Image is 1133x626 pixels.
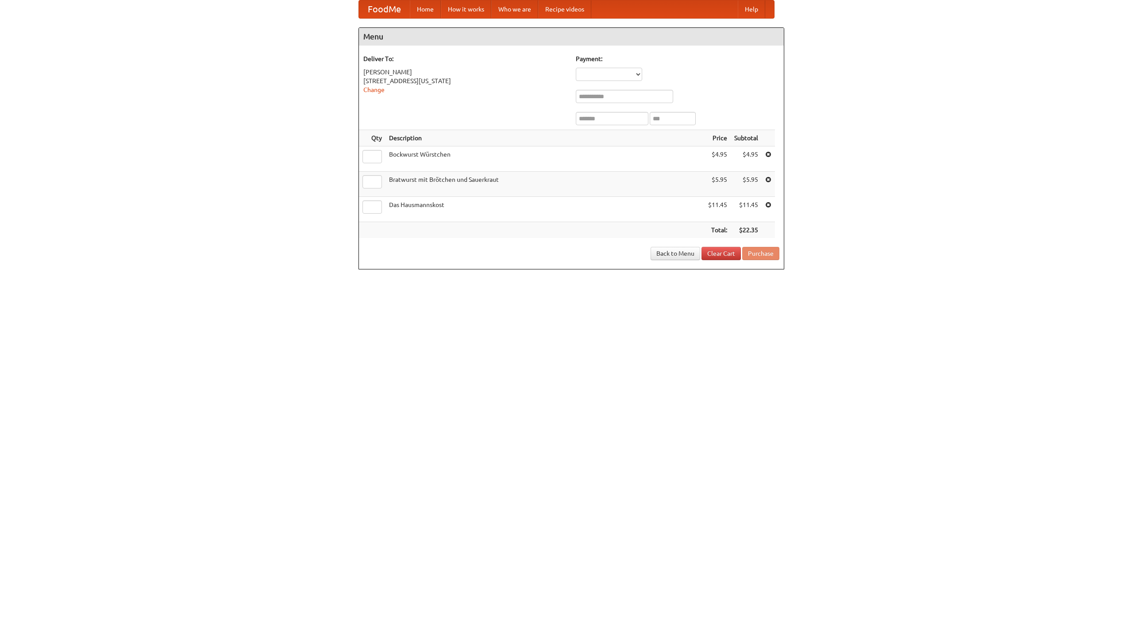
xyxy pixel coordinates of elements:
[363,77,567,85] div: [STREET_ADDRESS][US_STATE]
[731,197,762,222] td: $11.45
[359,130,385,146] th: Qty
[742,247,779,260] button: Purchase
[731,130,762,146] th: Subtotal
[385,172,705,197] td: Bratwurst mit Brötchen und Sauerkraut
[705,222,731,238] th: Total:
[731,222,762,238] th: $22.35
[576,54,779,63] h5: Payment:
[385,146,705,172] td: Bockwurst Würstchen
[651,247,700,260] a: Back to Menu
[738,0,765,18] a: Help
[410,0,441,18] a: Home
[359,28,784,46] h4: Menu
[363,68,567,77] div: [PERSON_NAME]
[363,54,567,63] h5: Deliver To:
[441,0,491,18] a: How it works
[491,0,538,18] a: Who we are
[731,146,762,172] td: $4.95
[705,130,731,146] th: Price
[363,86,385,93] a: Change
[359,0,410,18] a: FoodMe
[705,197,731,222] td: $11.45
[385,130,705,146] th: Description
[385,197,705,222] td: Das Hausmannskost
[701,247,741,260] a: Clear Cart
[731,172,762,197] td: $5.95
[705,146,731,172] td: $4.95
[705,172,731,197] td: $5.95
[538,0,591,18] a: Recipe videos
